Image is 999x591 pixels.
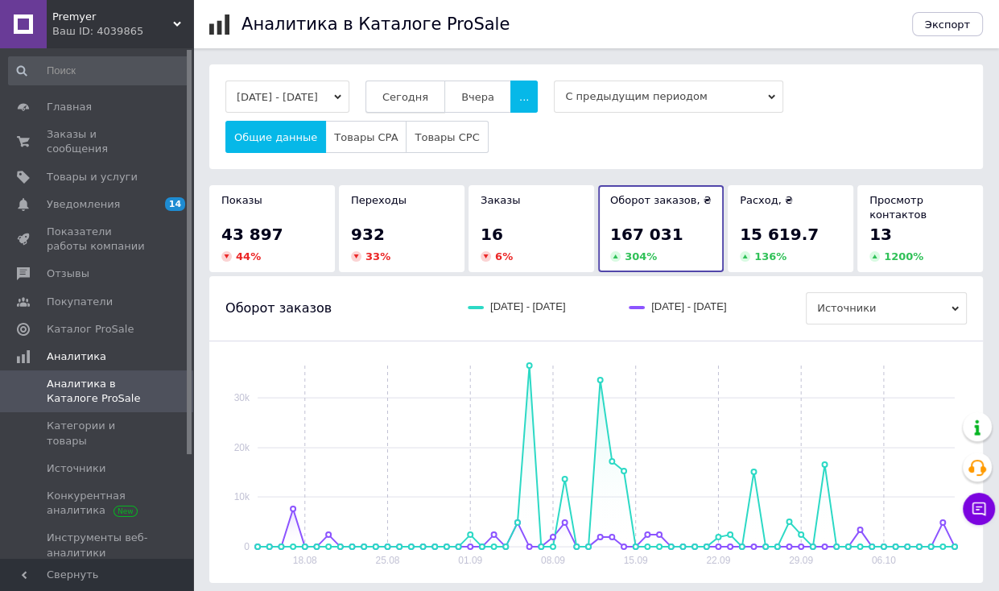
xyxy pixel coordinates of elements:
[244,541,250,552] text: 0
[754,250,786,262] span: 136 %
[334,131,398,143] span: Товары CPA
[481,194,520,206] span: Заказы
[382,91,428,103] span: Сегодня
[47,267,89,281] span: Отзывы
[963,493,995,525] button: Чат с покупателем
[789,555,813,566] text: 29.09
[47,349,106,364] span: Аналитика
[806,292,967,324] span: Источники
[221,225,283,244] span: 43 897
[165,197,185,211] span: 14
[236,250,261,262] span: 44 %
[225,121,326,153] button: Общие данные
[458,555,482,566] text: 01.09
[325,121,407,153] button: Товары CPA
[461,91,494,103] span: Вчера
[47,461,105,476] span: Источники
[225,81,349,113] button: [DATE] - [DATE]
[52,10,173,24] span: Premyer
[375,555,399,566] text: 25.08
[47,197,120,212] span: Уведомления
[610,194,712,206] span: Оборот заказов, ₴
[47,531,149,560] span: Инструменты веб-аналитики
[47,225,149,254] span: Показатели работы компании
[234,131,317,143] span: Общие данные
[740,194,793,206] span: Расход, ₴
[519,91,529,103] span: ...
[406,121,488,153] button: Товары CPC
[47,295,113,309] span: Покупатели
[706,555,730,566] text: 22.09
[241,14,510,34] h1: Аналитика в Каталоге ProSale
[541,555,565,566] text: 08.09
[47,170,138,184] span: Товары и услуги
[47,489,149,518] span: Конкурентная аналитика
[234,491,250,502] text: 10k
[47,419,149,448] span: Категории и товары
[869,194,927,221] span: Просмотр контактов
[47,127,149,156] span: Заказы и сообщения
[234,392,250,403] text: 30k
[415,131,479,143] span: Товары CPC
[624,555,648,566] text: 15.09
[554,81,783,113] span: С предыдущим периодом
[495,250,513,262] span: 6 %
[351,225,385,244] span: 932
[625,250,657,262] span: 304 %
[47,322,134,337] span: Каталог ProSale
[365,81,445,113] button: Сегодня
[884,250,923,262] span: 1200 %
[351,194,407,206] span: Переходы
[740,225,819,244] span: 15 619.7
[8,56,190,85] input: Поиск
[481,225,503,244] span: 16
[912,12,983,36] button: Экспорт
[872,555,896,566] text: 06.10
[365,250,390,262] span: 33 %
[47,100,92,114] span: Главная
[225,300,332,317] span: Оборот заказов
[52,24,193,39] div: Ваш ID: 4039865
[510,81,538,113] button: ...
[925,19,970,31] span: Экспорт
[234,442,250,453] text: 20k
[47,377,149,406] span: Аналитика в Каталоге ProSale
[869,225,892,244] span: 13
[610,225,683,244] span: 167 031
[293,555,317,566] text: 18.08
[221,194,262,206] span: Показы
[444,81,511,113] button: Вчера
